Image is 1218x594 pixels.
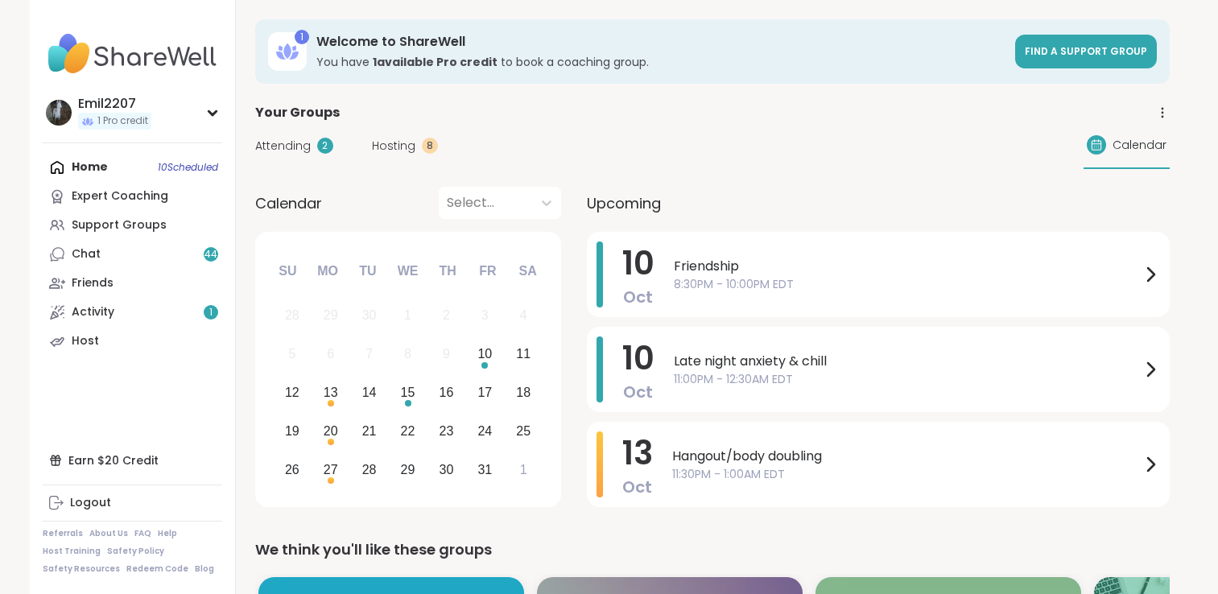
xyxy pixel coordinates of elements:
[365,343,373,365] div: 7
[310,254,345,289] div: Mo
[506,376,541,410] div: Choose Saturday, October 18th, 2025
[622,431,653,476] span: 13
[401,420,415,442] div: 22
[516,382,531,403] div: 18
[285,420,299,442] div: 19
[362,420,377,442] div: 21
[440,382,454,403] div: 16
[126,563,188,575] a: Redeem Code
[313,337,348,372] div: Not available Monday, October 6th, 2025
[429,452,464,487] div: Choose Thursday, October 30th, 2025
[324,420,338,442] div: 20
[285,459,299,481] div: 26
[158,528,177,539] a: Help
[470,254,506,289] div: Fr
[477,459,492,481] div: 31
[430,254,465,289] div: Th
[327,343,334,365] div: 6
[134,528,151,539] a: FAQ
[43,563,120,575] a: Safety Resources
[275,337,310,372] div: Not available Sunday, October 5th, 2025
[623,381,653,403] span: Oct
[477,420,492,442] div: 24
[674,371,1141,388] span: 11:00PM - 12:30AM EDT
[288,343,295,365] div: 5
[43,182,222,211] a: Expert Coaching
[506,414,541,448] div: Choose Saturday, October 25th, 2025
[622,476,652,498] span: Oct
[373,54,498,70] b: 1 available Pro credit
[43,26,222,82] img: ShareWell Nav Logo
[313,414,348,448] div: Choose Monday, October 20th, 2025
[316,33,1005,51] h3: Welcome to ShareWell
[443,304,450,326] div: 2
[195,563,214,575] a: Blog
[516,420,531,442] div: 25
[313,376,348,410] div: Choose Monday, October 13th, 2025
[390,414,425,448] div: Choose Wednesday, October 22nd, 2025
[352,414,386,448] div: Choose Tuesday, October 21st, 2025
[78,95,151,113] div: Emil2207
[401,382,415,403] div: 15
[72,275,114,291] div: Friends
[72,217,167,233] div: Support Groups
[362,459,377,481] div: 28
[622,336,654,381] span: 10
[510,254,545,289] div: Sa
[440,420,454,442] div: 23
[275,376,310,410] div: Choose Sunday, October 12th, 2025
[324,459,338,481] div: 27
[255,138,311,155] span: Attending
[674,276,1141,293] span: 8:30PM - 10:00PM EDT
[43,269,222,298] a: Friends
[324,304,338,326] div: 29
[390,337,425,372] div: Not available Wednesday, October 8th, 2025
[468,452,502,487] div: Choose Friday, October 31st, 2025
[46,100,72,126] img: Emil2207
[352,337,386,372] div: Not available Tuesday, October 7th, 2025
[1015,35,1157,68] a: Find a support group
[477,382,492,403] div: 17
[468,376,502,410] div: Choose Friday, October 17th, 2025
[89,528,128,539] a: About Us
[316,54,1005,70] h3: You have to book a coaching group.
[43,528,83,539] a: Referrals
[672,466,1141,483] span: 11:30PM - 1:00AM EDT
[422,138,438,154] div: 8
[43,546,101,557] a: Host Training
[255,538,1170,561] div: We think you'll like these groups
[1113,137,1166,154] span: Calendar
[506,299,541,333] div: Not available Saturday, October 4th, 2025
[97,114,148,128] span: 1 Pro credit
[255,103,340,122] span: Your Groups
[352,452,386,487] div: Choose Tuesday, October 28th, 2025
[43,489,222,518] a: Logout
[313,299,348,333] div: Not available Monday, September 29th, 2025
[362,304,377,326] div: 30
[255,192,322,214] span: Calendar
[443,343,450,365] div: 9
[107,546,164,557] a: Safety Policy
[362,382,377,403] div: 14
[70,495,111,511] div: Logout
[313,452,348,487] div: Choose Monday, October 27th, 2025
[275,414,310,448] div: Choose Sunday, October 19th, 2025
[270,254,305,289] div: Su
[72,333,99,349] div: Host
[43,211,222,240] a: Support Groups
[72,246,101,262] div: Chat
[317,138,333,154] div: 2
[674,257,1141,276] span: Friendship
[390,376,425,410] div: Choose Wednesday, October 15th, 2025
[516,343,531,365] div: 11
[43,298,222,327] a: Activity1
[520,304,527,326] div: 4
[372,138,415,155] span: Hosting
[43,240,222,269] a: Chat44
[324,382,338,403] div: 13
[506,452,541,487] div: Choose Saturday, November 1st, 2025
[429,337,464,372] div: Not available Thursday, October 9th, 2025
[285,382,299,403] div: 12
[481,304,489,326] div: 3
[43,327,222,356] a: Host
